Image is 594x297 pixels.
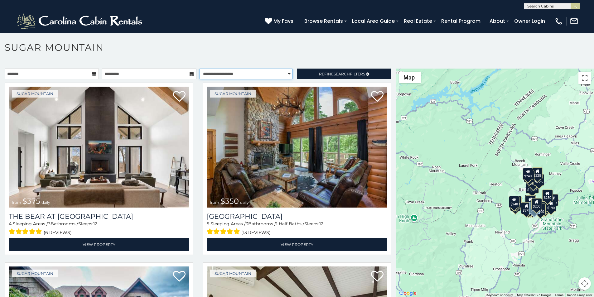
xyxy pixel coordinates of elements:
a: About [486,16,508,26]
span: 12 [93,221,97,227]
a: Rental Program [438,16,484,26]
a: Sugar Mountain [210,270,256,277]
div: Sleeping Areas / Bathrooms / Sleeps: [207,221,387,237]
img: mail-regular-white.png [570,17,578,26]
span: (6 reviews) [44,228,72,237]
span: Map data ©2025 Google [517,293,551,297]
a: Grouse Moor Lodge from $350 daily [207,87,387,208]
span: 3 [246,221,248,227]
div: $190 [525,195,535,207]
div: $350 [529,202,540,214]
span: Map [403,74,415,81]
a: Add to favorites [173,270,186,283]
span: from [210,200,219,205]
a: My Favs [265,17,295,25]
div: $375 [521,202,532,214]
span: 1 Half Baths / [276,221,304,227]
h3: The Bear At Sugar Mountain [9,212,189,221]
span: Search [334,72,350,76]
div: $190 [546,200,557,212]
span: (13 reviews) [241,228,271,237]
a: Terms [555,293,563,297]
span: $350 [220,197,239,206]
a: The Bear At Sugar Mountain from $375 daily [9,87,189,208]
a: Browse Rentals [301,16,346,26]
span: $375 [22,197,40,206]
a: RefineSearchFilters [297,69,391,79]
a: Sugar Mountain [210,90,256,98]
a: Real Estate [401,16,435,26]
a: Add to favorites [173,90,186,103]
div: Sleeping Areas / Bathrooms / Sleeps: [9,221,189,237]
div: $225 [532,167,543,179]
a: Local Area Guide [349,16,398,26]
img: phone-regular-white.png [554,17,563,26]
div: $155 [548,194,558,206]
span: My Favs [273,17,293,25]
h3: Grouse Moor Lodge [207,212,387,221]
a: Sugar Mountain [12,90,58,98]
a: View Property [207,238,387,251]
a: Report a map error [567,293,592,297]
div: $300 [525,195,536,207]
span: 5 [207,221,209,227]
img: The Bear At Sugar Mountain [9,87,189,208]
span: 12 [319,221,323,227]
a: The Bear At [GEOGRAPHIC_DATA] [9,212,189,221]
div: $1,095 [526,182,539,194]
button: Change map style [399,72,421,83]
button: Map camera controls [578,277,591,290]
div: $200 [531,198,542,210]
div: $125 [534,174,544,186]
a: Owner Login [511,16,548,26]
a: Add to favorites [371,270,384,283]
span: 4 [9,221,12,227]
span: daily [240,200,249,205]
span: from [12,200,21,205]
div: $250 [542,189,553,201]
div: $195 [538,202,549,213]
div: $240 [509,196,519,208]
span: 3 [48,221,51,227]
img: Grouse Moor Lodge [207,87,387,208]
a: Sugar Mountain [12,270,58,277]
a: [GEOGRAPHIC_DATA] [207,212,387,221]
div: $240 [523,168,534,180]
img: White-1-2.png [16,12,145,31]
a: View Property [9,238,189,251]
button: Toggle fullscreen view [578,72,591,84]
span: Refine Filters [319,72,365,76]
span: daily [41,200,50,205]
